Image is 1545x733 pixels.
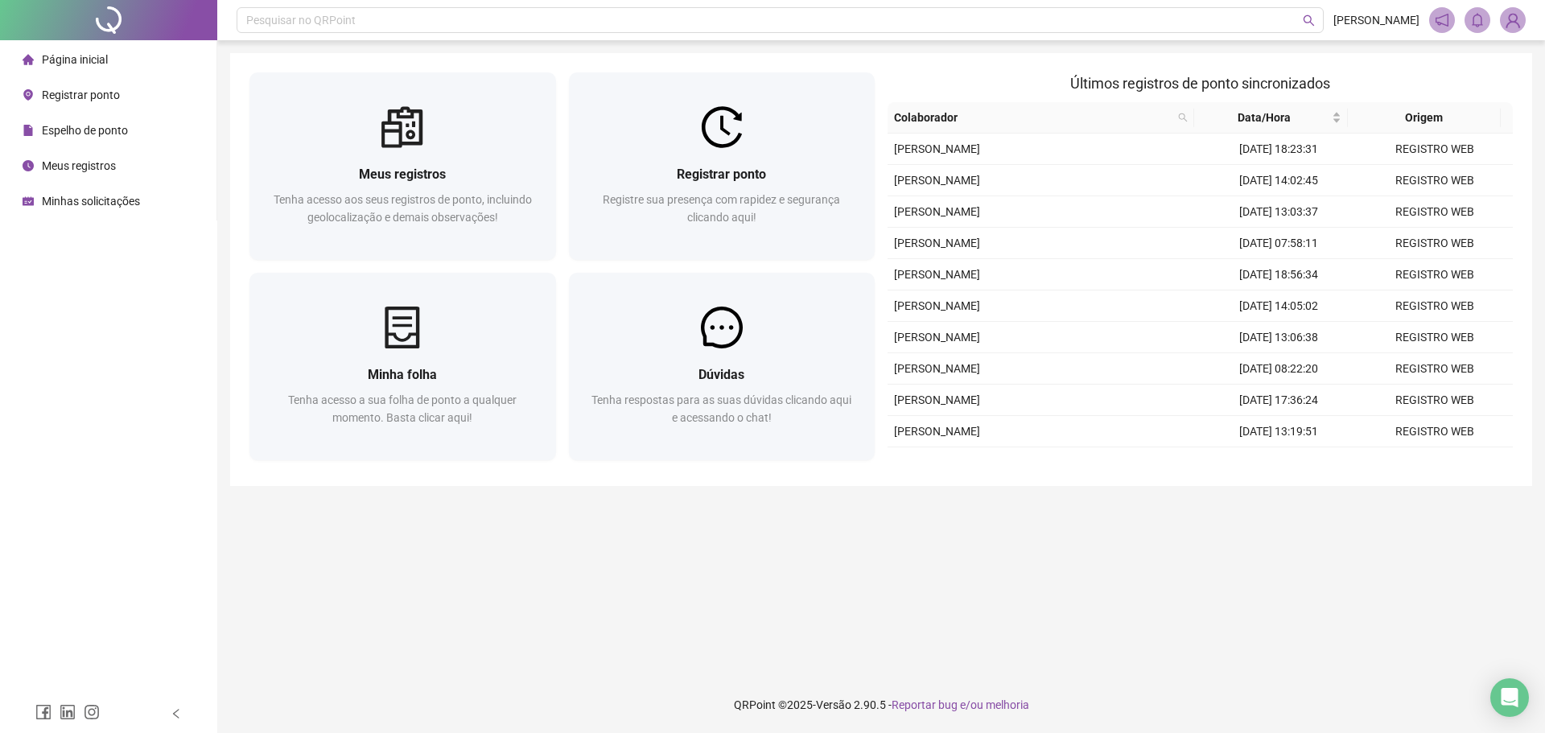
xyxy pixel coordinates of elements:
span: Tenha acesso aos seus registros de ponto, incluindo geolocalização e demais observações! [274,193,532,224]
span: Tenha respostas para as suas dúvidas clicando aqui e acessando o chat! [591,393,851,424]
a: Meus registrosTenha acesso aos seus registros de ponto, incluindo geolocalização e demais observa... [249,72,556,260]
span: Meus registros [42,159,116,172]
footer: QRPoint © 2025 - 2.90.5 - [217,677,1545,733]
span: bell [1470,13,1485,27]
td: REGISTRO WEB [1357,385,1513,416]
span: Versão [816,698,851,711]
span: [PERSON_NAME] [894,268,980,281]
td: [DATE] 14:02:45 [1201,165,1357,196]
td: REGISTRO WEB [1357,165,1513,196]
span: [PERSON_NAME] [894,393,980,406]
td: REGISTRO WEB [1357,353,1513,385]
a: DúvidasTenha respostas para as suas dúvidas clicando aqui e acessando o chat! [569,273,875,460]
td: REGISTRO WEB [1357,290,1513,322]
td: [DATE] 13:03:37 [1201,196,1357,228]
span: file [23,125,34,136]
span: search [1178,113,1188,122]
td: REGISTRO WEB [1357,416,1513,447]
span: Minha folha [368,367,437,382]
span: Data/Hora [1201,109,1329,126]
td: REGISTRO WEB [1357,134,1513,165]
span: Meus registros [359,167,446,182]
span: [PERSON_NAME] [894,299,980,312]
span: [PERSON_NAME] [894,174,980,187]
span: Minhas solicitações [42,195,140,208]
span: Registre sua presença com rapidez e segurança clicando aqui! [603,193,840,224]
span: clock-circle [23,160,34,171]
span: Página inicial [42,53,108,66]
span: environment [23,89,34,101]
span: search [1175,105,1191,130]
td: [DATE] 14:05:02 [1201,290,1357,322]
span: Espelho de ponto [42,124,128,137]
td: [DATE] 12:20:03 [1201,447,1357,479]
span: Registrar ponto [42,89,120,101]
td: REGISTRO WEB [1357,322,1513,353]
span: search [1303,14,1315,27]
td: [DATE] 13:19:51 [1201,416,1357,447]
span: Dúvidas [698,367,744,382]
td: [DATE] 18:23:31 [1201,134,1357,165]
th: Origem [1348,102,1502,134]
span: Últimos registros de ponto sincronizados [1070,75,1330,92]
td: [DATE] 18:56:34 [1201,259,1357,290]
span: [PERSON_NAME] [894,237,980,249]
td: REGISTRO WEB [1357,228,1513,259]
span: Registrar ponto [677,167,766,182]
span: [PERSON_NAME] [894,331,980,344]
span: schedule [23,196,34,207]
span: left [171,708,182,719]
td: REGISTRO WEB [1357,196,1513,228]
td: [DATE] 13:06:38 [1201,322,1357,353]
span: facebook [35,704,51,720]
div: Open Intercom Messenger [1490,678,1529,717]
span: [PERSON_NAME] [894,362,980,375]
a: Registrar pontoRegistre sua presença com rapidez e segurança clicando aqui! [569,72,875,260]
span: Colaborador [894,109,1172,126]
span: [PERSON_NAME] [894,205,980,218]
span: notification [1435,13,1449,27]
span: [PERSON_NAME] [1333,11,1419,29]
span: [PERSON_NAME] [894,142,980,155]
td: [DATE] 17:36:24 [1201,385,1357,416]
td: [DATE] 08:22:20 [1201,353,1357,385]
td: [DATE] 07:58:11 [1201,228,1357,259]
th: Data/Hora [1194,102,1348,134]
img: 91763 [1501,8,1525,32]
span: Tenha acesso a sua folha de ponto a qualquer momento. Basta clicar aqui! [288,393,517,424]
span: Reportar bug e/ou melhoria [892,698,1029,711]
a: Minha folhaTenha acesso a sua folha de ponto a qualquer momento. Basta clicar aqui! [249,273,556,460]
span: instagram [84,704,100,720]
span: home [23,54,34,65]
td: REGISTRO WEB [1357,447,1513,479]
span: [PERSON_NAME] [894,425,980,438]
span: linkedin [60,704,76,720]
td: REGISTRO WEB [1357,259,1513,290]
